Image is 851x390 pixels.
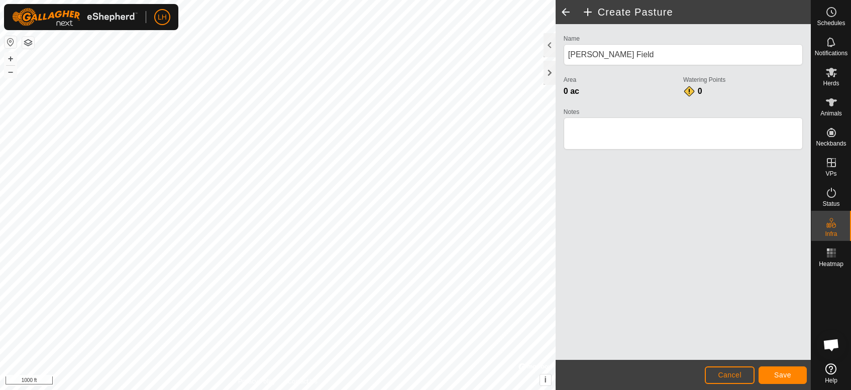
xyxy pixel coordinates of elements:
a: Contact Us [288,377,317,386]
a: Open chat [816,330,846,360]
label: Watering Points [683,75,803,84]
span: 0 [698,87,702,95]
button: Map Layers [22,37,34,49]
button: Reset Map [5,36,17,48]
span: Heatmap [819,261,843,267]
span: i [545,375,547,384]
span: Status [822,201,839,207]
button: Save [759,366,807,384]
a: Privacy Policy [238,377,276,386]
label: Area [564,75,683,84]
span: Save [774,371,791,379]
span: Animals [820,110,842,116]
span: 0 ac [564,87,579,95]
span: Infra [825,231,837,237]
a: Help [811,359,851,387]
button: Cancel [705,366,755,384]
button: + [5,53,17,65]
img: Gallagher Logo [12,8,138,26]
span: Neckbands [816,141,846,147]
span: LH [158,12,167,23]
span: VPs [825,171,836,177]
span: Notifications [815,50,847,56]
span: Herds [823,80,839,86]
span: Cancel [718,371,741,379]
h2: Create Pasture [582,6,811,18]
button: i [540,374,551,385]
span: Help [825,377,837,383]
label: Notes [564,107,803,116]
span: Schedules [817,20,845,26]
button: – [5,66,17,78]
label: Name [564,34,803,43]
